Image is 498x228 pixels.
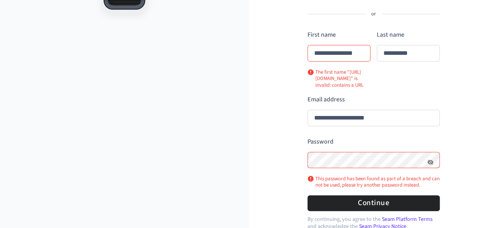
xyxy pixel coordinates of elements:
p: This password has been found as part of a breach and can not be used, please try another password... [307,176,440,189]
a: Seam Platform Terms [382,215,433,223]
label: Password [307,137,333,146]
button: Continue [307,195,440,211]
button: Hide password [426,157,435,167]
label: Last name [377,30,404,39]
label: First name [307,30,336,39]
p: or [371,11,376,18]
p: The first name "[URL][DOMAIN_NAME]" is invalid: contains a URL [307,69,370,88]
label: Email address [307,95,345,104]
